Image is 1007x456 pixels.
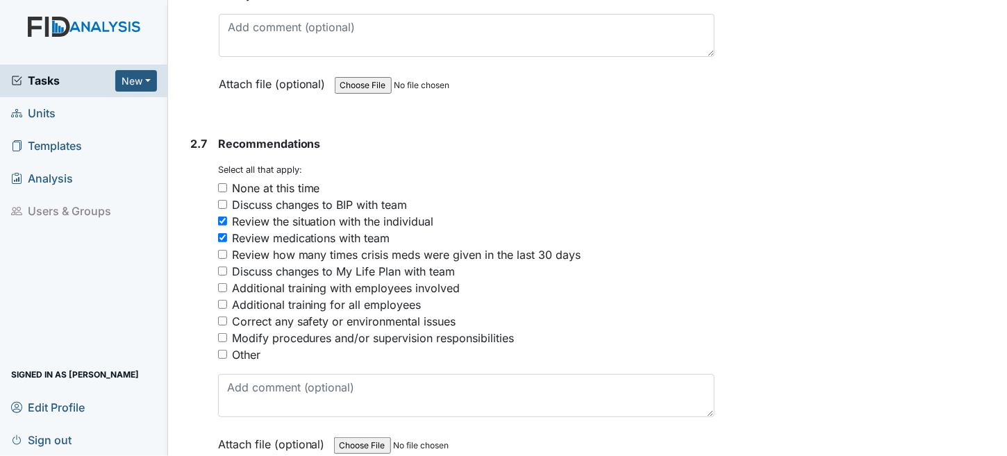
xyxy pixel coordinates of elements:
[232,280,460,296] div: Additional training with employees involved
[11,396,85,418] span: Edit Profile
[232,246,581,263] div: Review how many times crisis meds were given in the last 30 days
[218,250,227,259] input: Review how many times crisis meds were given in the last 30 days
[232,263,456,280] div: Discuss changes to My Life Plan with team
[11,364,139,385] span: Signed in as [PERSON_NAME]
[232,230,390,246] div: Review medications with team
[232,180,320,196] div: None at this time
[11,135,82,157] span: Templates
[11,168,73,189] span: Analysis
[218,428,331,453] label: Attach file (optional)
[218,333,227,342] input: Modify procedures and/or supervision responsibilities
[11,103,56,124] span: Units
[218,164,302,175] small: Select all that apply:
[218,283,227,292] input: Additional training with employees involved
[218,300,227,309] input: Additional training for all employees
[232,213,434,230] div: Review the situation with the individual
[232,330,515,346] div: Modify procedures and/or supervision responsibilities
[232,313,456,330] div: Correct any safety or environmental issues
[115,70,157,92] button: New
[232,196,408,213] div: Discuss changes to BIP with team
[218,183,227,192] input: None at this time
[11,429,72,450] span: Sign out
[219,68,331,92] label: Attach file (optional)
[11,72,115,89] a: Tasks
[232,296,422,313] div: Additional training for all employees
[218,316,227,326] input: Correct any safety or environmental issues
[218,233,227,242] input: Review medications with team
[218,267,227,276] input: Discuss changes to My Life Plan with team
[232,346,260,363] div: Other
[218,217,227,226] input: Review the situation with the individual
[218,350,227,359] input: Other
[218,200,227,209] input: Discuss changes to BIP with team
[190,135,207,152] label: 2.7
[218,137,321,151] span: Recommendations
